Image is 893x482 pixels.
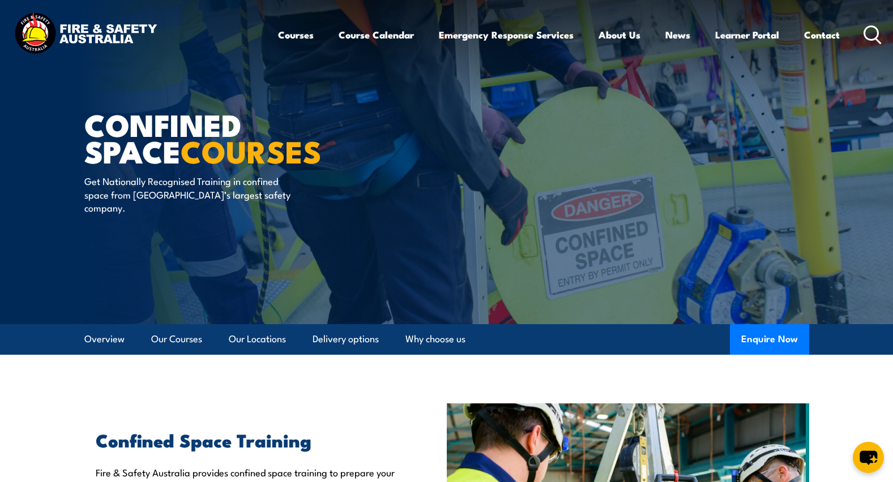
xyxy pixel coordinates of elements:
a: Contact [804,20,840,50]
a: Our Locations [229,324,286,354]
a: Course Calendar [339,20,414,50]
a: Emergency Response Services [439,20,574,50]
p: Get Nationally Recognised Training in confined space from [GEOGRAPHIC_DATA]’s largest safety comp... [84,174,291,214]
a: Overview [84,324,125,354]
h2: Confined Space Training [96,432,395,447]
a: Courses [278,20,314,50]
a: Why choose us [405,324,465,354]
strong: COURSES [181,127,322,174]
button: Enquire Now [730,324,809,355]
h1: Confined Space [84,111,364,163]
a: News [665,20,690,50]
a: Delivery options [313,324,379,354]
a: Learner Portal [715,20,779,50]
a: About Us [599,20,640,50]
button: chat-button [853,442,884,473]
a: Our Courses [151,324,202,354]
